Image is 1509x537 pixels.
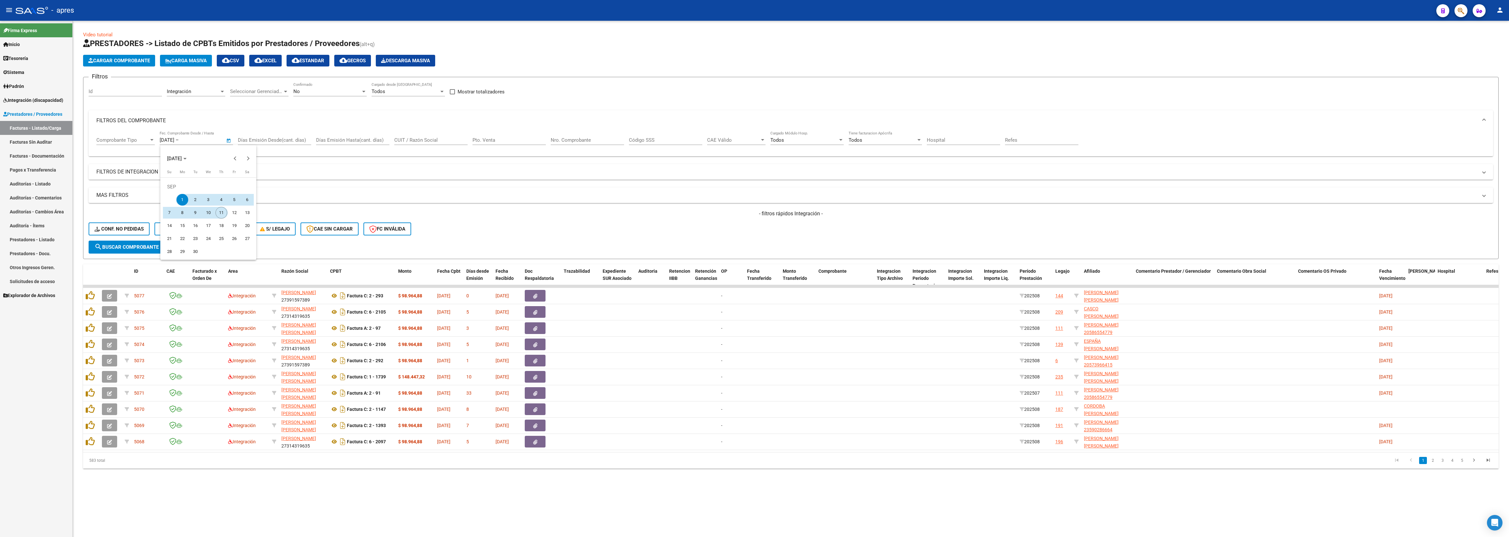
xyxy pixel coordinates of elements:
[163,180,254,193] td: SEP
[190,220,201,232] span: 16
[241,233,253,245] span: 27
[228,219,241,232] button: September 19, 2025
[228,233,240,245] span: 26
[164,207,175,219] span: 7
[202,206,215,219] button: September 10, 2025
[202,220,214,232] span: 17
[228,232,241,245] button: September 26, 2025
[241,219,254,232] button: September 20, 2025
[189,193,202,206] button: September 2, 2025
[215,207,227,219] span: 11
[241,207,253,219] span: 13
[176,193,189,206] button: September 1, 2025
[163,206,176,219] button: September 7, 2025
[163,245,176,258] button: September 28, 2025
[176,206,189,219] button: September 8, 2025
[215,220,227,232] span: 18
[228,206,241,219] button: September 12, 2025
[167,156,182,161] span: [DATE]
[206,170,211,174] span: We
[202,194,214,206] span: 3
[189,245,202,258] button: September 30, 2025
[215,219,228,232] button: September 18, 2025
[228,194,240,206] span: 5
[189,206,202,219] button: September 9, 2025
[202,232,215,245] button: September 24, 2025
[241,232,254,245] button: September 27, 2025
[228,207,240,219] span: 12
[177,207,188,219] span: 8
[229,152,242,165] button: Previous month
[1487,515,1503,531] div: Open Intercom Messenger
[189,232,202,245] button: September 23, 2025
[241,206,254,219] button: September 13, 2025
[215,194,227,206] span: 4
[190,207,201,219] span: 9
[177,220,188,232] span: 15
[202,193,215,206] button: September 3, 2025
[245,170,249,174] span: Sa
[241,220,253,232] span: 20
[228,193,241,206] button: September 5, 2025
[202,233,214,245] span: 24
[163,232,176,245] button: September 21, 2025
[177,194,188,206] span: 1
[165,153,189,164] button: Choose month and year
[163,219,176,232] button: September 14, 2025
[180,170,185,174] span: Mo
[193,170,197,174] span: Tu
[176,245,189,258] button: September 29, 2025
[189,219,202,232] button: September 16, 2025
[202,219,215,232] button: September 17, 2025
[215,233,227,245] span: 25
[215,193,228,206] button: September 4, 2025
[202,207,214,219] span: 10
[164,233,175,245] span: 21
[177,246,188,257] span: 29
[215,206,228,219] button: September 11, 2025
[241,194,253,206] span: 6
[242,152,255,165] button: Next month
[215,232,228,245] button: September 25, 2025
[164,246,175,257] span: 28
[228,220,240,232] span: 19
[241,193,254,206] button: September 6, 2025
[190,246,201,257] span: 30
[167,170,171,174] span: Su
[176,232,189,245] button: September 22, 2025
[177,233,188,245] span: 22
[164,220,175,232] span: 14
[219,170,223,174] span: Th
[176,219,189,232] button: September 15, 2025
[190,233,201,245] span: 23
[233,170,236,174] span: Fr
[190,194,201,206] span: 2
